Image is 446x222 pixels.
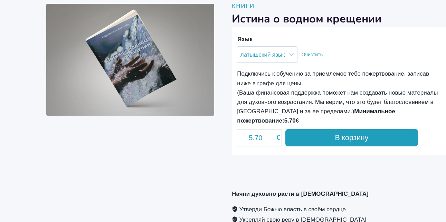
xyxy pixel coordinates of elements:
[232,3,255,9] a: Книги
[296,117,299,124] span: €
[237,69,441,125] div: Подключись к обучению за приемлемое тебе пожертвование, записав ниже в графе для цены. (Ваша фина...
[232,11,446,27] h1: Истина о водном крещении
[284,117,296,124] span: 5.70
[237,36,253,42] label: Язык
[232,204,446,215] li: Утверди Божью власть в своём сердце
[232,191,368,197] strong: Начни духовно расти в [DEMOGRAPHIC_DATA]
[46,4,214,116] img: Истина о водном крещении - Руфус Ф. Аджибойе
[285,129,418,146] button: В корзину
[302,52,323,58] a: Очистить опции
